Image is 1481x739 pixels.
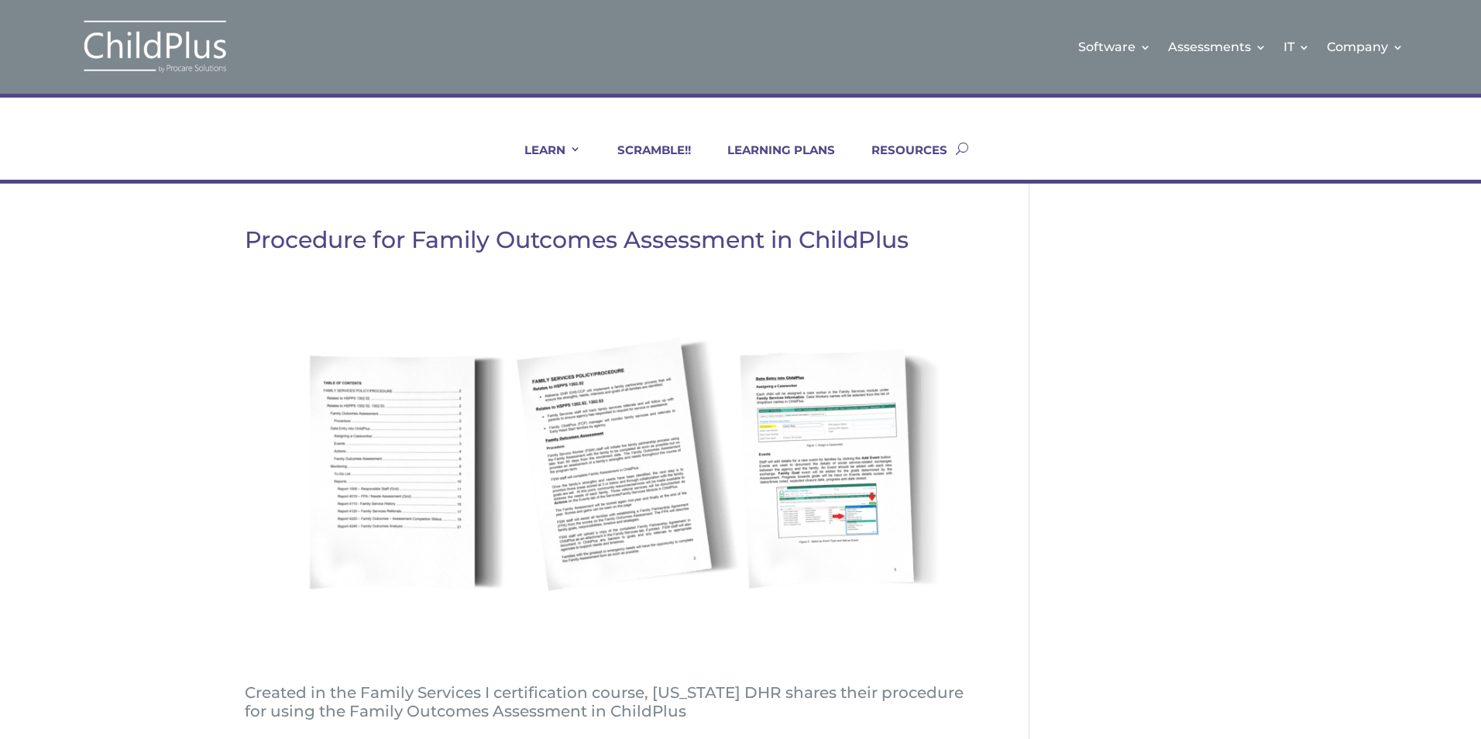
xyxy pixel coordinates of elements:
a: Company [1327,15,1404,78]
a: LEARN [505,143,581,180]
a: Assessments [1168,15,1266,78]
a: LEARNING PLANS [708,143,835,180]
a: Software [1078,15,1151,78]
a: IT [1283,15,1310,78]
div: Created in the Family Services I certification course, [US_STATE] DHR shares their procedure for ... [245,684,974,721]
h1: Procedure for Family Outcomes Assessment in ChildPlus [245,229,974,260]
a: SCRAMBLE!! [598,143,691,180]
a: RESOURCES [852,143,947,180]
img: idea-space-documents [245,280,974,664]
